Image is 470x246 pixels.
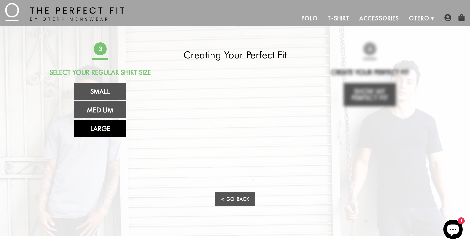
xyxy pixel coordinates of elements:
a: Large [74,120,126,137]
a: Accessories [354,10,404,26]
a: Polo [297,10,323,26]
img: The Perfect Fit - by Otero Menswear - Logo [5,3,124,21]
a: Medium [74,101,126,118]
h2: Creating Your Perfect Fit [177,49,293,61]
a: < Go Back [215,192,255,206]
a: Small [74,83,126,100]
inbox-online-store-chat: Shopify online store chat [441,220,465,241]
a: T-Shirt [323,10,354,26]
img: user-account-icon.png [444,14,451,21]
h2: Select Your Regular Shirt Size [42,69,158,76]
img: shopping-bag-icon.png [458,14,465,21]
a: Otero [404,10,434,26]
span: 3 [94,42,107,55]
